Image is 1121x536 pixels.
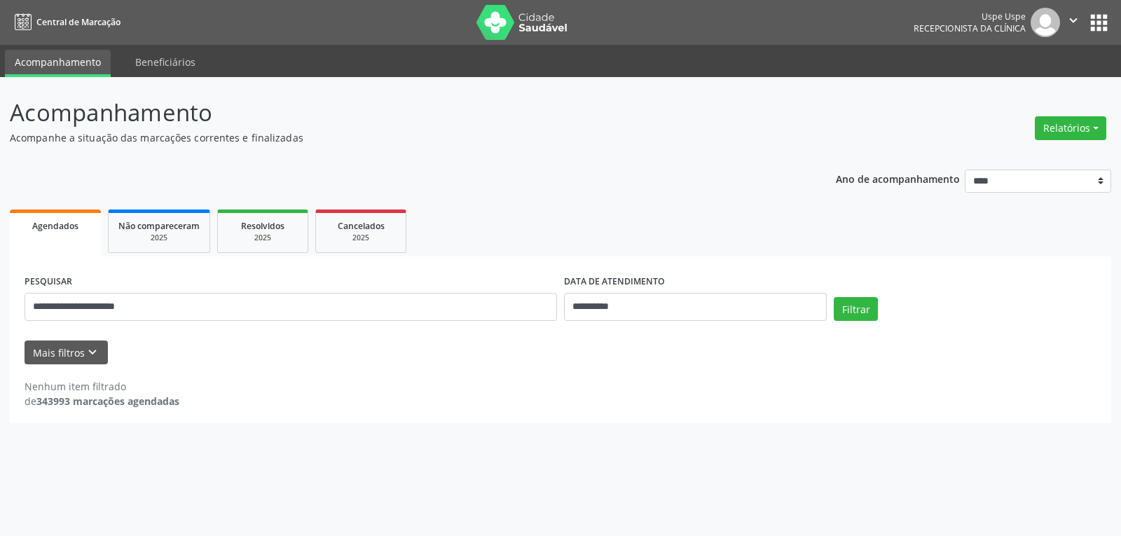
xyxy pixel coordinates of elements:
[25,271,72,293] label: PESQUISAR
[118,233,200,243] div: 2025
[1035,116,1106,140] button: Relatórios
[85,345,100,360] i: keyboard_arrow_down
[914,11,1026,22] div: Uspe Uspe
[32,220,78,232] span: Agendados
[36,16,121,28] span: Central de Marcação
[1031,8,1060,37] img: img
[10,11,121,34] a: Central de Marcação
[228,233,298,243] div: 2025
[118,220,200,232] span: Não compareceram
[25,394,179,408] div: de
[5,50,111,77] a: Acompanhamento
[10,95,780,130] p: Acompanhamento
[36,394,179,408] strong: 343993 marcações agendadas
[326,233,396,243] div: 2025
[25,341,108,365] button: Mais filtroskeyboard_arrow_down
[1066,13,1081,28] i: 
[836,170,960,187] p: Ano de acompanhamento
[564,271,665,293] label: DATA DE ATENDIMENTO
[125,50,205,74] a: Beneficiários
[1060,8,1087,37] button: 
[10,130,780,145] p: Acompanhe a situação das marcações correntes e finalizadas
[338,220,385,232] span: Cancelados
[241,220,284,232] span: Resolvidos
[1087,11,1111,35] button: apps
[914,22,1026,34] span: Recepcionista da clínica
[834,297,878,321] button: Filtrar
[25,379,179,394] div: Nenhum item filtrado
